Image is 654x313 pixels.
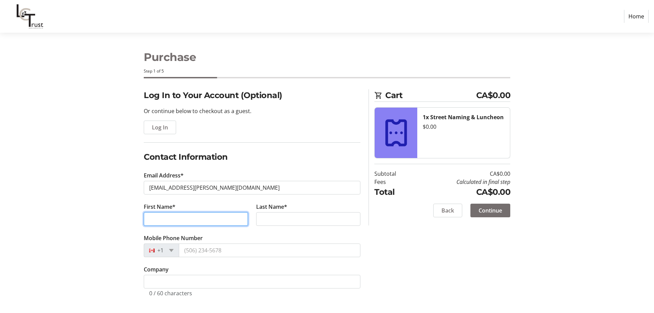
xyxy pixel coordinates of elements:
[256,203,287,211] label: Last Name*
[179,244,360,257] input: (506) 234-5678
[374,178,414,186] td: Fees
[423,123,504,131] div: $0.00
[385,89,476,101] span: Cart
[433,204,462,217] button: Back
[144,89,360,101] h2: Log In to Your Account (Optional)
[144,107,360,115] p: Or continue below to checkout as a guest.
[476,89,511,101] span: CA$0.00
[624,10,649,23] a: Home
[423,113,504,121] strong: 1x Street Naming & Luncheon
[149,289,192,297] tr-character-limit: 0 / 60 characters
[144,203,175,211] label: First Name*
[5,3,54,30] img: LCT's Logo
[479,206,502,215] span: Continue
[414,186,510,198] td: CA$0.00
[414,178,510,186] td: Calculated in final step
[144,151,360,163] h2: Contact Information
[144,49,510,65] h1: Purchase
[144,234,203,242] label: Mobile Phone Number
[144,121,176,134] button: Log In
[144,171,184,179] label: Email Address*
[374,170,414,178] td: Subtotal
[144,265,169,273] label: Company
[441,206,454,215] span: Back
[152,123,168,131] span: Log In
[470,204,510,217] button: Continue
[144,68,510,74] div: Step 1 of 5
[414,170,510,178] td: CA$0.00
[374,186,414,198] td: Total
